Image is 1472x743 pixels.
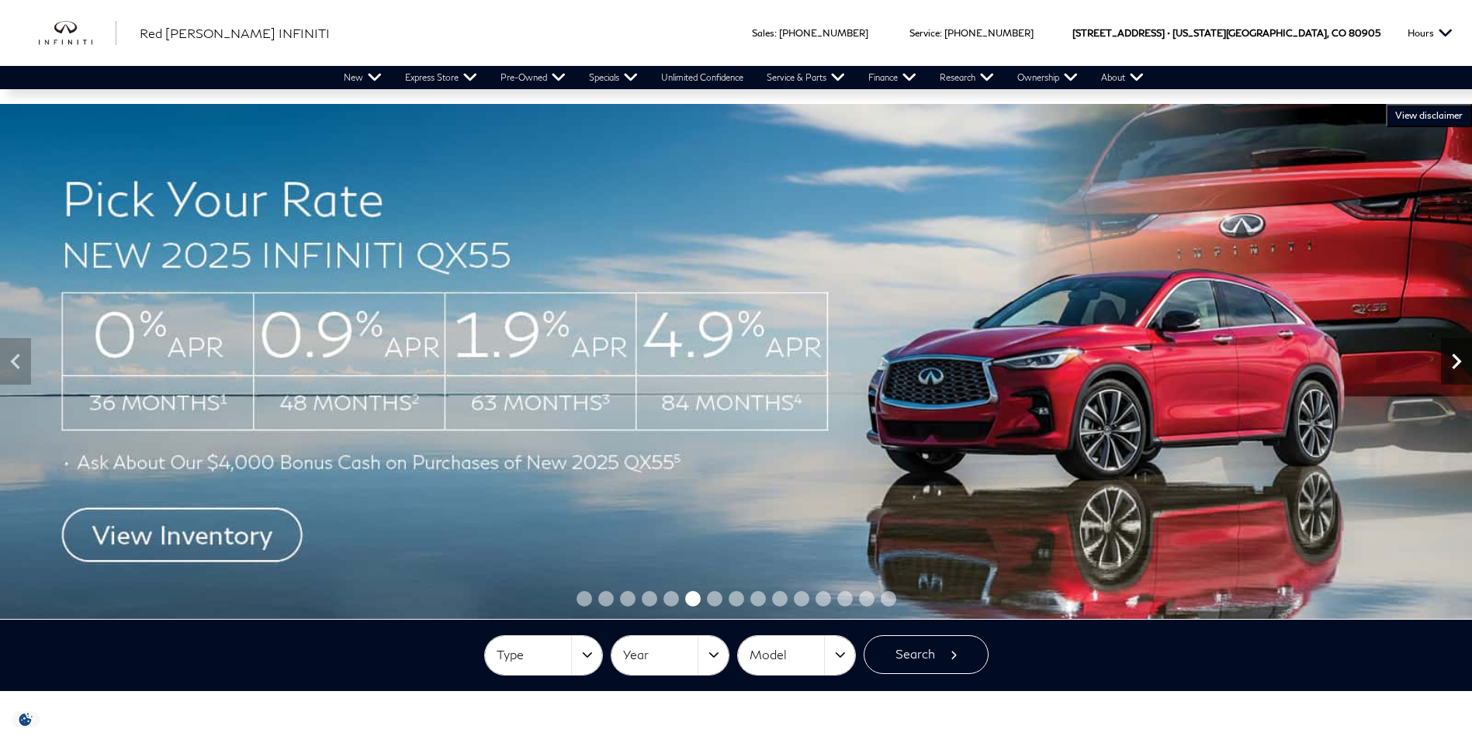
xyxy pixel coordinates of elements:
[729,591,744,606] span: Go to slide 8
[794,591,809,606] span: Go to slide 11
[649,66,755,89] a: Unlimited Confidence
[707,591,722,606] span: Go to slide 7
[685,591,701,606] span: Go to slide 6
[1395,109,1463,122] span: VIEW DISCLAIMER
[332,66,1155,89] nav: Main Navigation
[837,591,853,606] span: Go to slide 13
[577,66,649,89] a: Specials
[864,635,989,674] button: Search
[928,66,1006,89] a: Research
[772,591,788,606] span: Go to slide 10
[1441,338,1472,385] div: Next
[663,591,679,606] span: Go to slide 5
[779,27,868,39] a: [PHONE_NUMBER]
[1089,66,1155,89] a: About
[598,591,614,606] span: Go to slide 2
[8,711,43,727] section: Click to Open Cookie Consent Modal
[738,636,855,675] button: Model
[642,591,657,606] span: Go to slide 4
[857,66,928,89] a: Finance
[39,21,116,46] a: infiniti
[140,24,330,43] a: Red [PERSON_NAME] INFINITI
[393,66,489,89] a: Express Store
[909,27,940,39] span: Service
[944,27,1034,39] a: [PHONE_NUMBER]
[750,642,824,668] span: Model
[755,66,857,89] a: Service & Parts
[816,591,831,606] span: Go to slide 12
[39,21,116,46] img: INFINITI
[332,66,393,89] a: New
[611,636,729,675] button: Year
[620,591,636,606] span: Go to slide 3
[489,66,577,89] a: Pre-Owned
[881,591,896,606] span: Go to slide 15
[940,27,942,39] span: :
[1072,27,1380,39] a: [STREET_ADDRESS] • [US_STATE][GEOGRAPHIC_DATA], CO 80905
[1386,104,1472,127] button: VIEW DISCLAIMER
[485,636,602,675] button: Type
[752,27,774,39] span: Sales
[8,711,43,727] img: Opt-Out Icon
[623,642,698,668] span: Year
[577,591,592,606] span: Go to slide 1
[859,591,875,606] span: Go to slide 14
[1006,66,1089,89] a: Ownership
[774,27,777,39] span: :
[497,642,571,668] span: Type
[140,26,330,40] span: Red [PERSON_NAME] INFINITI
[750,591,766,606] span: Go to slide 9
